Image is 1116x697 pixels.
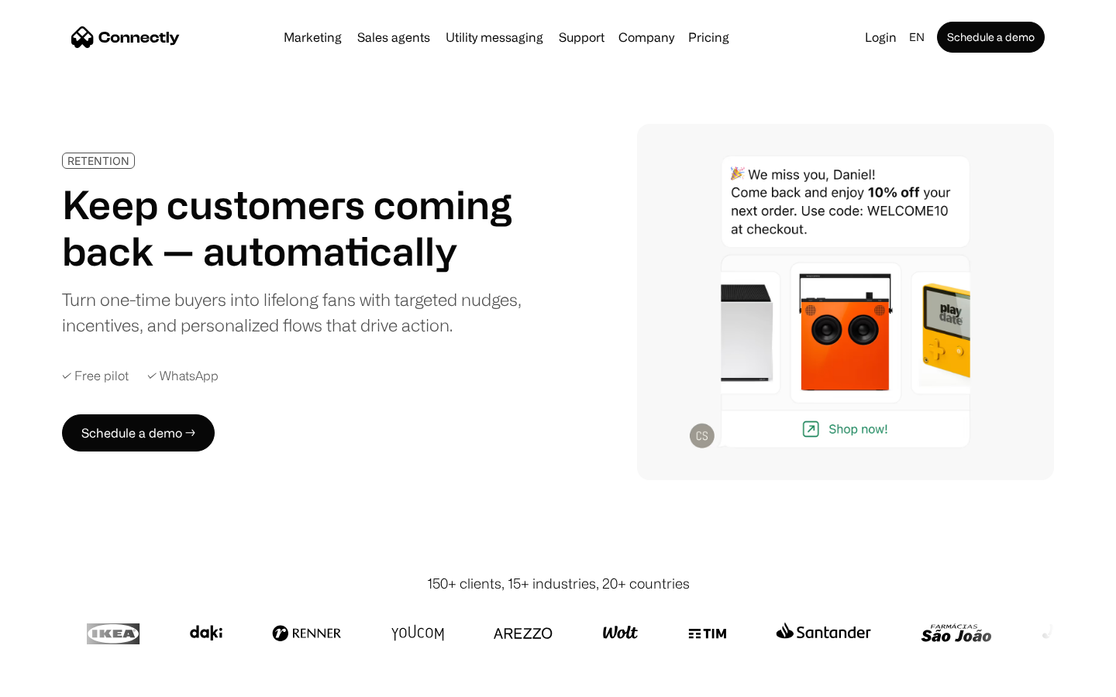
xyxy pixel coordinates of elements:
[859,26,903,48] a: Login
[553,31,611,43] a: Support
[618,26,674,48] div: Company
[351,31,436,43] a: Sales agents
[62,414,215,452] a: Schedule a demo →
[62,181,533,274] h1: Keep customers coming back — automatically
[67,155,129,167] div: RETENTION
[937,22,1045,53] a: Schedule a demo
[15,668,93,692] aside: Language selected: English
[439,31,549,43] a: Utility messaging
[62,287,533,338] div: Turn one-time buyers into lifelong fans with targeted nudges, incentives, and personalized flows ...
[277,31,348,43] a: Marketing
[31,670,93,692] ul: Language list
[62,369,129,383] div: ✓ Free pilot
[147,369,219,383] div: ✓ WhatsApp
[909,26,925,48] div: en
[427,573,690,594] div: 150+ clients, 15+ industries, 20+ countries
[682,31,735,43] a: Pricing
